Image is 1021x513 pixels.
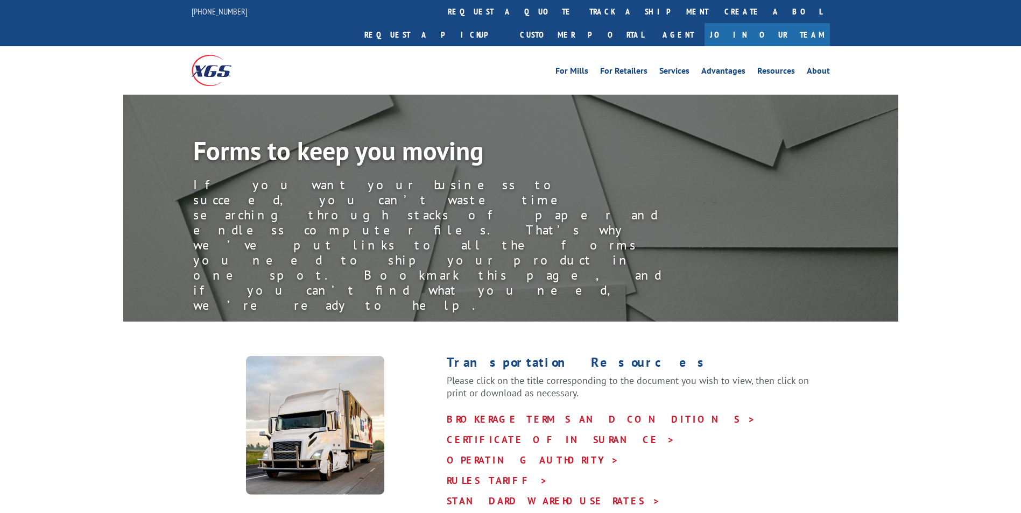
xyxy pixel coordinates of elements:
[447,356,830,374] h1: Transportation Resources
[705,23,830,46] a: Join Our Team
[701,67,745,79] a: Advantages
[600,67,647,79] a: For Retailers
[757,67,795,79] a: Resources
[447,454,619,466] a: OPERATING AUTHORITY >
[192,6,248,17] a: [PHONE_NUMBER]
[652,23,705,46] a: Agent
[447,433,675,446] a: CERTIFICATE OF INSURANCE >
[659,67,689,79] a: Services
[356,23,512,46] a: Request a pickup
[807,67,830,79] a: About
[447,413,756,425] a: BROKERAGE TERMS AND CONDITIONS >
[512,23,652,46] a: Customer Portal
[447,495,660,507] a: STANDARD WAREHOUSE RATES >
[245,356,385,495] img: XpressGlobal_Resources
[193,177,678,313] div: If you want your business to succeed, you can’t waste time searching through stacks of paper and ...
[193,138,678,169] h1: Forms to keep you moving
[447,474,548,487] a: RULES TARIFF >
[447,374,830,410] p: Please click on the title corresponding to the document you wish to view, then click on print or ...
[555,67,588,79] a: For Mills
